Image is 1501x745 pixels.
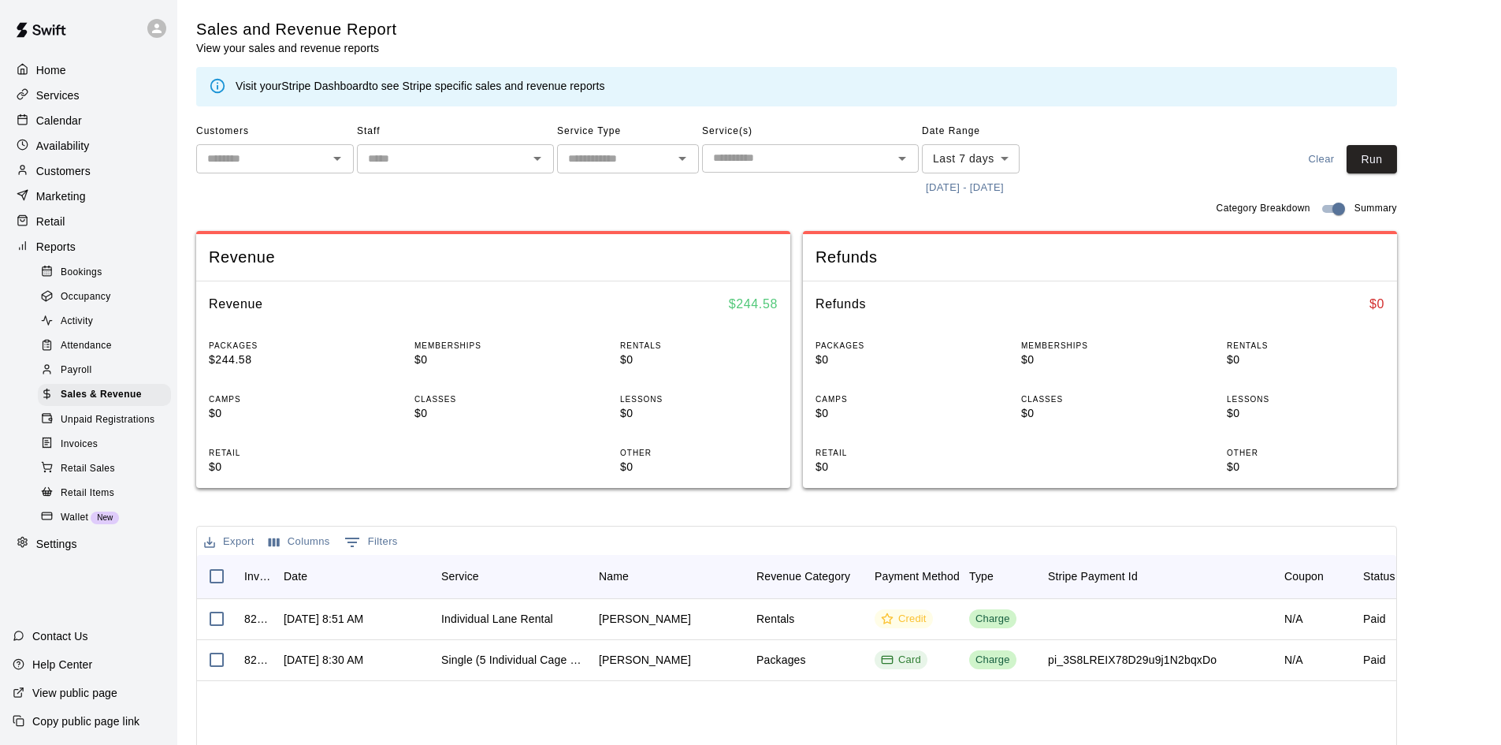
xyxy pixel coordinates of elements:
[729,294,778,315] h6: $ 244.58
[557,119,699,144] span: Service Type
[61,510,88,526] span: Wallet
[1363,611,1386,627] div: Paid
[922,119,1060,144] span: Date Range
[1284,611,1303,627] div: N/A
[38,458,171,480] div: Retail Sales
[61,486,114,501] span: Retail Items
[922,176,1008,200] button: [DATE] - [DATE]
[816,247,1384,268] span: Refunds
[61,363,91,378] span: Payroll
[91,513,119,522] span: New
[1363,652,1386,668] div: Paid
[13,84,165,107] a: Services
[1369,294,1384,315] h6: $ 0
[36,536,77,552] p: Settings
[38,507,171,529] div: WalletNew
[236,78,605,95] div: Visit your to see Stripe specific sales and revenue reports
[1284,652,1303,668] div: N/A
[816,459,973,475] p: $0
[236,554,276,598] div: InvoiceId
[1284,554,1324,598] div: Coupon
[209,352,366,368] p: $244.58
[13,109,165,132] a: Calendar
[32,685,117,701] p: View public page
[816,405,973,422] p: $0
[526,147,548,169] button: Open
[620,459,778,475] p: $0
[38,384,171,406] div: Sales & Revenue
[1021,405,1179,422] p: $0
[38,409,171,431] div: Unpaid Registrations
[38,505,177,530] a: WalletNew
[265,530,334,554] button: Select columns
[36,163,91,179] p: Customers
[414,340,572,352] p: MEMBERSHIPS
[36,113,82,129] p: Calendar
[1296,145,1347,174] button: Clear
[244,611,268,627] div: 821155
[671,147,693,169] button: Open
[38,359,171,382] div: Payroll
[1227,459,1384,475] p: $0
[13,159,165,183] a: Customers
[1354,201,1397,217] span: Summary
[38,482,171,505] div: Retail Items
[276,554,433,598] div: Date
[38,383,177,408] a: Sales & Revenue
[816,294,866,315] h6: Refunds
[975,612,1010,627] div: Charge
[875,554,960,598] div: Payment Method
[36,239,76,255] p: Reports
[209,459,366,475] p: $0
[357,119,554,144] span: Staff
[13,235,165,259] div: Reports
[881,653,921,668] div: Card
[61,289,111,305] span: Occupancy
[209,294,263,315] h6: Revenue
[13,532,165,556] a: Settings
[38,286,171,308] div: Occupancy
[756,554,850,598] div: Revenue Category
[38,432,177,456] a: Invoices
[816,352,973,368] p: $0
[13,210,165,233] a: Retail
[284,652,363,668] div: Sep 17, 2025, 8:30 AM
[620,405,778,422] p: $0
[38,481,177,505] a: Retail Items
[200,530,258,554] button: Export
[620,352,778,368] p: $0
[414,352,572,368] p: $0
[441,652,583,668] div: Single (5 Individual Cage Rental Package)
[38,334,177,359] a: Attendance
[867,554,961,598] div: Payment Method
[284,554,307,598] div: Date
[702,119,919,144] span: Service(s)
[1021,340,1179,352] p: MEMBERSHIPS
[32,713,139,729] p: Copy public page link
[1347,145,1397,174] button: Run
[61,265,102,281] span: Bookings
[326,147,348,169] button: Open
[32,628,88,644] p: Contact Us
[599,652,691,668] div: Darin Amick
[13,134,165,158] a: Availability
[61,461,115,477] span: Retail Sales
[1276,554,1355,598] div: Coupon
[599,554,629,598] div: Name
[61,412,154,428] span: Unpaid Registrations
[756,652,806,668] div: Packages
[61,387,142,403] span: Sales & Revenue
[13,58,165,82] a: Home
[209,405,366,422] p: $0
[38,359,177,383] a: Payroll
[620,393,778,405] p: LESSONS
[209,447,366,459] p: RETAIL
[244,554,276,598] div: InvoiceId
[244,652,268,668] div: 821136
[36,214,65,229] p: Retail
